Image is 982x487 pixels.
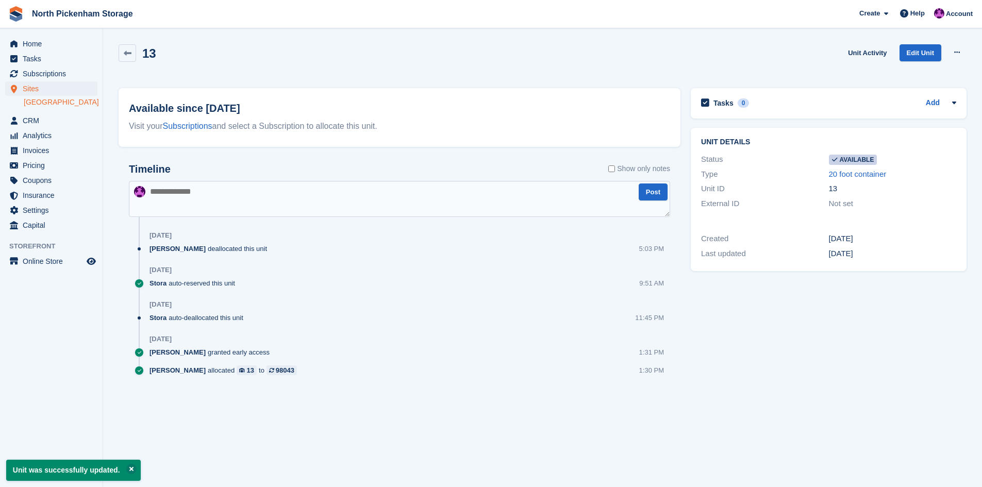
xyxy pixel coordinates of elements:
a: menu [5,173,97,188]
a: North Pickenham Storage [28,5,137,22]
div: Last updated [701,248,828,260]
span: Storefront [9,241,103,251]
span: Available [829,155,877,165]
h2: Available since [DATE] [129,100,670,116]
a: Preview store [85,255,97,267]
div: [DATE] [149,231,172,240]
span: Home [23,37,85,51]
div: 1:30 PM [639,365,664,375]
label: Show only notes [608,163,670,174]
h2: Unit details [701,138,956,146]
div: 9:51 AM [639,278,664,288]
span: Account [946,9,973,19]
div: [DATE] [149,266,172,274]
span: Settings [23,203,85,217]
a: 98043 [267,365,297,375]
img: stora-icon-8386f47178a22dfd0bd8f6a31ec36ba5ce8667c1dd55bd0f319d3a0aa187defe.svg [8,6,24,22]
a: Edit Unit [900,44,941,61]
div: 13 [247,365,254,375]
div: Visit your and select a Subscription to allocate this unit. [129,120,670,132]
span: [PERSON_NAME] [149,244,206,254]
span: Analytics [23,128,85,143]
span: Sites [23,81,85,96]
h2: Tasks [713,98,734,108]
a: menu [5,81,97,96]
a: menu [5,188,97,203]
h2: 13 [142,46,156,60]
div: [DATE] [829,233,956,245]
span: Stora [149,313,167,323]
span: Invoices [23,143,85,158]
div: External ID [701,198,828,210]
span: Coupons [23,173,85,188]
h2: Timeline [129,163,171,175]
span: [PERSON_NAME] [149,347,206,357]
input: Show only notes [608,163,615,174]
div: 11:45 PM [635,313,664,323]
div: Created [701,233,828,245]
a: menu [5,254,97,268]
img: James Gulliver [934,8,944,19]
a: menu [5,128,97,143]
div: [DATE] [829,248,956,260]
img: James Gulliver [134,186,145,197]
a: 20 foot container [829,170,887,178]
span: Stora [149,278,167,288]
span: Create [859,8,880,19]
span: Help [910,8,925,19]
a: 13 [237,365,257,375]
button: Post [639,183,668,200]
div: Not set [829,198,956,210]
div: [DATE] [149,300,172,309]
span: Tasks [23,52,85,66]
p: Unit was successfully updated. [6,460,141,481]
div: Status [701,154,828,165]
a: menu [5,158,97,173]
a: menu [5,52,97,66]
span: Subscriptions [23,66,85,81]
div: 98043 [276,365,294,375]
a: menu [5,113,97,128]
a: [GEOGRAPHIC_DATA] [24,97,97,107]
div: allocated to [149,365,302,375]
div: 1:31 PM [639,347,664,357]
div: Unit ID [701,183,828,195]
span: CRM [23,113,85,128]
a: menu [5,218,97,232]
span: Insurance [23,188,85,203]
a: Add [926,97,940,109]
div: granted early access [149,347,275,357]
div: auto-reserved this unit [149,278,240,288]
span: Pricing [23,158,85,173]
div: auto-deallocated this unit [149,313,248,323]
a: Subscriptions [163,122,212,130]
div: 0 [738,98,750,108]
a: menu [5,66,97,81]
div: deallocated this unit [149,244,272,254]
span: Capital [23,218,85,232]
a: menu [5,143,97,158]
a: menu [5,203,97,217]
span: [PERSON_NAME] [149,365,206,375]
div: [DATE] [149,335,172,343]
div: 5:03 PM [639,244,664,254]
a: menu [5,37,97,51]
a: Unit Activity [844,44,891,61]
div: 13 [829,183,956,195]
div: Type [701,169,828,180]
span: Online Store [23,254,85,268]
